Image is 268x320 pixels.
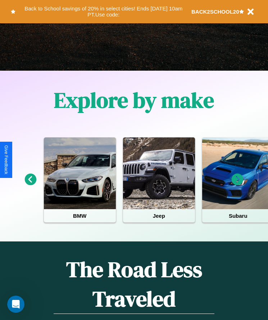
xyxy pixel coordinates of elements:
h4: Jeep [123,209,195,222]
b: BACK2SCHOOL20 [191,9,239,15]
h1: The Road Less Traveled [54,255,214,314]
iframe: Intercom live chat [7,296,24,313]
h4: BMW [44,209,116,222]
h1: Explore by make [54,85,214,115]
button: Back to School savings of 20% in select cities! Ends [DATE] 10am PT.Use code: [15,4,191,20]
div: Give Feedback [4,145,9,174]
